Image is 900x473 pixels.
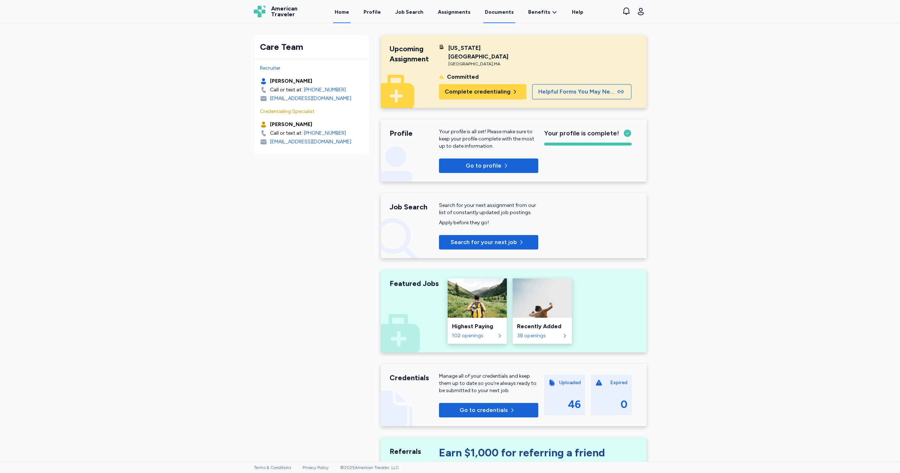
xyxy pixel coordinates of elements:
[483,1,515,23] a: Documents
[517,322,568,331] div: Recently Added
[528,9,550,16] span: Benefits
[390,44,439,64] div: Upcoming Assignment
[260,41,363,53] div: Care Team
[528,9,557,16] a: Benefits
[270,130,303,137] div: Call or text at:
[538,87,616,96] span: Helpful Forms You May Need
[390,128,439,138] div: Profile
[448,278,507,318] img: Highest Paying
[460,406,508,415] span: Go to credentials
[270,121,312,128] div: [PERSON_NAME]
[513,278,572,344] a: Recently AddedRecently Added38 openings
[395,9,423,16] div: Job Search
[270,86,303,94] div: Call or text at:
[447,73,479,81] div: Committed
[568,398,581,411] div: 46
[448,44,538,61] div: [US_STATE][GEOGRAPHIC_DATA]
[621,398,627,411] div: 0
[610,379,627,386] div: Expired
[452,322,503,331] div: Highest Paying
[544,128,619,138] span: Your profile is complete!
[439,403,538,417] button: Go to credentials
[439,84,526,99] button: Complete credentialing
[439,128,538,150] p: Your profile is all set! Please make sure to keep your profile complete with the most up to date ...
[439,219,538,226] div: Apply before they go!
[270,78,312,85] div: [PERSON_NAME]
[452,332,495,339] div: 102 openings
[439,446,631,462] div: Earn $1,000 for referring a friend
[260,65,363,72] div: Recruiter
[271,6,297,17] span: American Traveler
[270,95,351,102] div: [EMAIL_ADDRESS][DOMAIN_NAME]
[559,379,581,386] div: Uploaded
[448,278,507,344] a: Highest PayingHighest Paying102 openings
[254,465,291,470] a: Terms & Conditions
[439,235,538,249] button: Search for your next job
[532,84,631,99] button: Helpful Forms You May Need
[390,202,439,212] div: Job Search
[439,202,538,216] div: Search for your next assignment from our list of constantly updated job postings.
[451,238,517,247] span: Search for your next job
[390,446,439,456] div: Referrals
[466,161,501,170] p: Go to profile
[304,86,346,94] a: [PHONE_NUMBER]
[254,6,265,17] img: Logo
[513,278,572,318] img: Recently Added
[517,332,560,339] div: 38 openings
[270,138,351,146] div: [EMAIL_ADDRESS][DOMAIN_NAME]
[445,87,510,96] span: Complete credentialing
[390,373,439,383] div: Credentials
[448,61,538,67] div: [GEOGRAPHIC_DATA] , MA
[333,1,351,23] a: Home
[304,130,346,137] a: [PHONE_NUMBER]
[340,465,399,470] span: © 2025 American Traveler, LLC
[260,108,363,115] div: Credentialing Specialist
[303,465,329,470] a: Privacy Policy
[439,159,538,173] button: Go to profile
[390,278,439,288] div: Featured Jobs
[439,373,538,394] div: Manage all of your credentials and keep them up to date so you’re always ready to be submitted to...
